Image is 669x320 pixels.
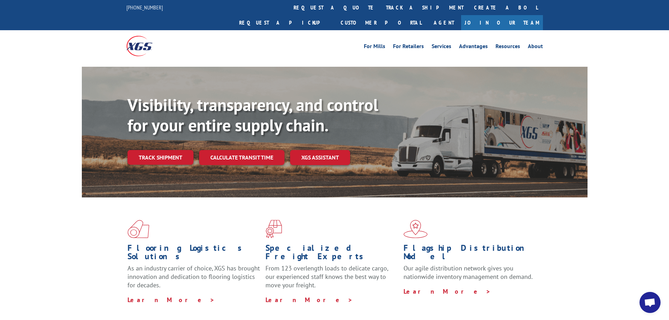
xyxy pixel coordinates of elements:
a: Customer Portal [335,15,427,30]
div: Open chat [640,292,661,313]
a: Learn More > [265,296,353,304]
span: Our agile distribution network gives you nationwide inventory management on demand. [404,264,533,281]
a: XGS ASSISTANT [290,150,350,165]
h1: Flooring Logistics Solutions [127,244,260,264]
a: Request a pickup [234,15,335,30]
a: Calculate transit time [199,150,284,165]
h1: Specialized Freight Experts [265,244,398,264]
b: Visibility, transparency, and control for your entire supply chain. [127,94,378,136]
a: Advantages [459,44,488,51]
a: Track shipment [127,150,194,165]
a: Services [432,44,451,51]
a: Agent [427,15,461,30]
p: From 123 overlength loads to delicate cargo, our experienced staff knows the best way to move you... [265,264,398,295]
a: For Retailers [393,44,424,51]
a: Learn More > [404,287,491,295]
a: Learn More > [127,296,215,304]
a: Join Our Team [461,15,543,30]
img: xgs-icon-total-supply-chain-intelligence-red [127,220,149,238]
span: As an industry carrier of choice, XGS has brought innovation and dedication to flooring logistics... [127,264,260,289]
img: xgs-icon-focused-on-flooring-red [265,220,282,238]
a: [PHONE_NUMBER] [126,4,163,11]
img: xgs-icon-flagship-distribution-model-red [404,220,428,238]
a: Resources [496,44,520,51]
h1: Flagship Distribution Model [404,244,536,264]
a: About [528,44,543,51]
a: For Mills [364,44,385,51]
